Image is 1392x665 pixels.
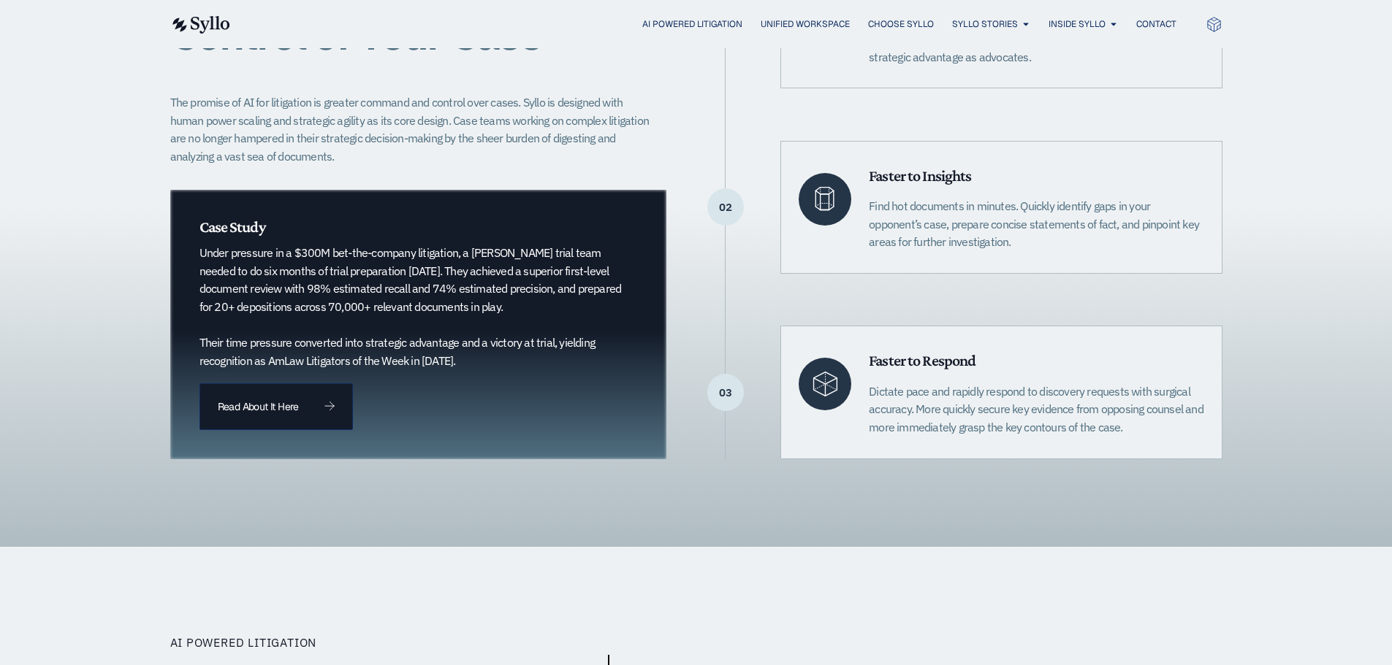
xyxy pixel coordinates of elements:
[869,351,975,369] span: Faster to Respond
[952,18,1018,31] a: Syllo Stories
[869,383,1203,437] p: Dictate pace and rapidly respond to discovery requests with surgical accuracy. More quickly secur...
[642,18,742,31] a: AI Powered Litigation
[707,392,744,393] p: 03
[170,16,230,34] img: syllo
[199,218,265,236] span: Case Study
[707,207,744,208] p: 02
[199,244,623,369] p: Under pressure in a $300M bet-the-company litigation, a [PERSON_NAME] trial team needed to do six...
[869,197,1203,251] p: Find hot documents in minutes. Quickly identify gaps in your opponent’s case, prepare concise sta...
[761,18,850,31] a: Unified Workspace
[868,18,934,31] a: Choose Syllo
[1136,18,1176,31] a: Contact
[869,166,971,185] span: Faster to Insights
[259,18,1176,31] nav: Menu
[199,383,353,430] a: Read About It Here
[218,401,298,412] span: Read About It Here
[259,18,1176,31] div: Menu Toggle
[170,634,317,651] p: AI Powered Litigation
[170,93,658,166] p: The promise of AI for litigation is greater command and control over cases. Syllo is designed wit...
[1049,18,1106,31] a: Inside Syllo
